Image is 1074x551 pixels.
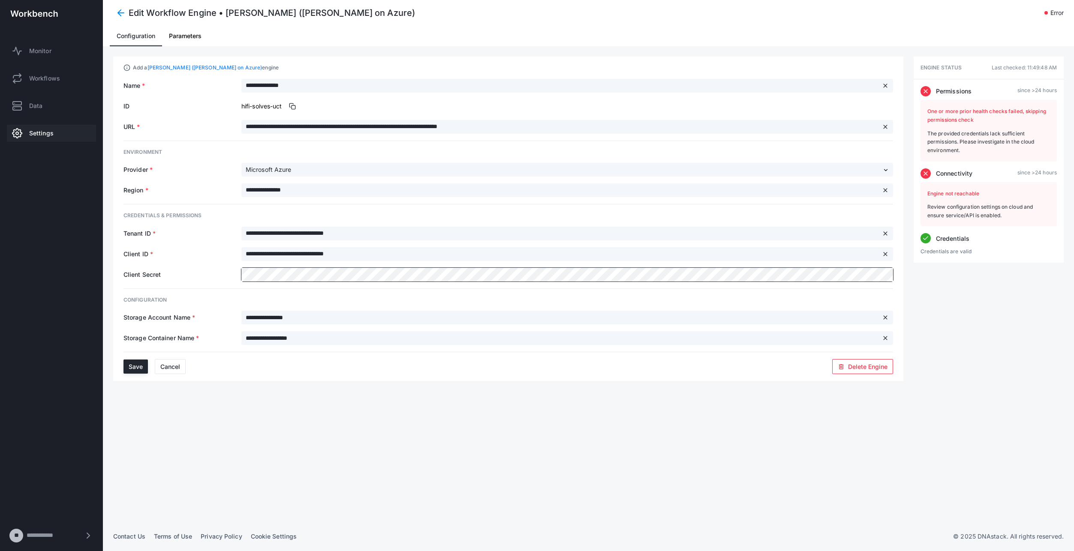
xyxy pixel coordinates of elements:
[123,334,194,341] span: Storage Container Name
[880,333,890,343] button: Clear input
[927,108,1046,123] span: One or more prior health checks failed, skipping permissions check
[936,169,972,178] span: connectivity
[936,234,969,243] span: credentials
[123,186,144,194] span: Region
[10,10,58,17] img: workbench-logo-white.svg
[880,312,890,323] button: Clear input
[7,97,96,114] a: Data
[123,271,161,278] span: Client Secret
[927,129,1050,155] div: The provided credentials lack sufficient permissions. Please investigate in the cloud environment.
[838,363,887,370] div: Delete Engine
[7,125,96,142] a: Settings
[123,314,190,321] span: Storage Account Name
[251,533,297,540] a: Cookie Settings
[880,81,890,91] button: Clear input
[246,166,292,173] span: Microsoft Azure
[927,203,1050,219] div: Review configuration settings on cloud and ensure service/API is enabled.
[129,363,143,370] span: Save
[838,363,845,370] span: delete
[123,211,893,220] div: Credentials & Permissions
[123,148,893,156] div: Environment
[241,102,282,111] span: hifi-solves-uct
[155,359,186,374] button: Cancel
[1017,168,1057,179] span: since >24 hours
[147,64,262,71] a: [PERSON_NAME] ([PERSON_NAME] on Azure)
[7,42,96,60] a: Monitor
[880,185,890,195] button: Clear input
[123,359,148,374] button: Save
[160,363,180,370] div: Cancel
[936,87,972,96] span: permissions
[880,249,890,259] button: Clear input
[953,532,1064,541] p: © 2025 DNAstack. All rights reserved.
[123,230,151,237] span: Tenant ID
[154,533,192,540] a: Terms of Use
[133,63,279,72] span: Add a engine
[123,166,148,173] span: Provider
[129,7,415,19] h4: Edit Workflow Engine • [PERSON_NAME] ([PERSON_NAME] on Azure)
[880,122,890,132] button: Clear input
[7,70,96,87] a: Workflows
[123,102,241,111] span: ID
[1050,9,1064,17] span: error
[201,533,242,540] a: Privacy Policy
[29,102,42,110] span: Data
[113,533,145,540] a: Contact Us
[123,250,148,258] span: Client ID
[29,74,60,83] span: Workflows
[29,129,54,138] span: Settings
[1017,86,1057,96] span: since >24 hours
[927,190,979,197] span: Engine not reachable
[29,47,51,55] span: Monitor
[992,63,1057,72] span: Last checked: 11:49:48 AM
[123,123,135,130] span: URL
[921,248,972,255] span: Credentials are valid
[169,33,202,39] span: Parameters
[832,359,893,374] button: deleteDelete Engine
[123,296,893,304] div: Configuration
[123,82,140,89] span: Name
[880,228,890,239] button: Clear input
[117,33,155,39] span: Configuration
[921,63,962,72] span: Engine Status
